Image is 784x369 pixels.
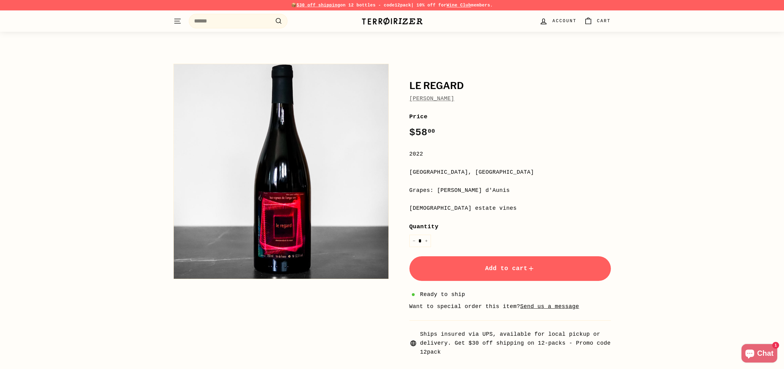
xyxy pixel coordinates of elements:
[428,128,435,135] sup: 00
[409,235,431,247] input: quantity
[409,186,611,195] div: Grapes: [PERSON_NAME] d'Aunis
[409,95,454,102] a: [PERSON_NAME]
[597,18,611,24] span: Cart
[297,3,340,8] span: $30 off shipping
[552,18,576,24] span: Account
[409,127,435,138] span: $58
[446,3,471,8] a: Wine Club
[422,235,431,247] button: Increase item quantity by one
[409,302,611,311] li: Want to special order this item?
[409,168,611,177] div: [GEOGRAPHIC_DATA], [GEOGRAPHIC_DATA]
[409,235,419,247] button: Reduce item quantity by one
[409,256,611,281] button: Add to cart
[580,12,615,30] a: Cart
[420,330,611,356] span: Ships insured via UPS, available for local pickup or delivery. Get $30 off shipping on 12-packs -...
[420,290,465,299] span: Ready to ship
[520,303,579,310] a: Send us a message
[409,222,611,231] label: Quantity
[409,112,611,121] label: Price
[395,3,411,8] strong: 12pack
[409,81,611,91] h1: Le Regard
[536,12,580,30] a: Account
[173,2,611,9] p: 📦 on 12 bottles - code | 10% off for members.
[409,150,611,159] div: 2022
[485,265,535,272] span: Add to cart
[409,204,611,213] div: [DEMOGRAPHIC_DATA] estate vines
[740,344,779,364] inbox-online-store-chat: Shopify online store chat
